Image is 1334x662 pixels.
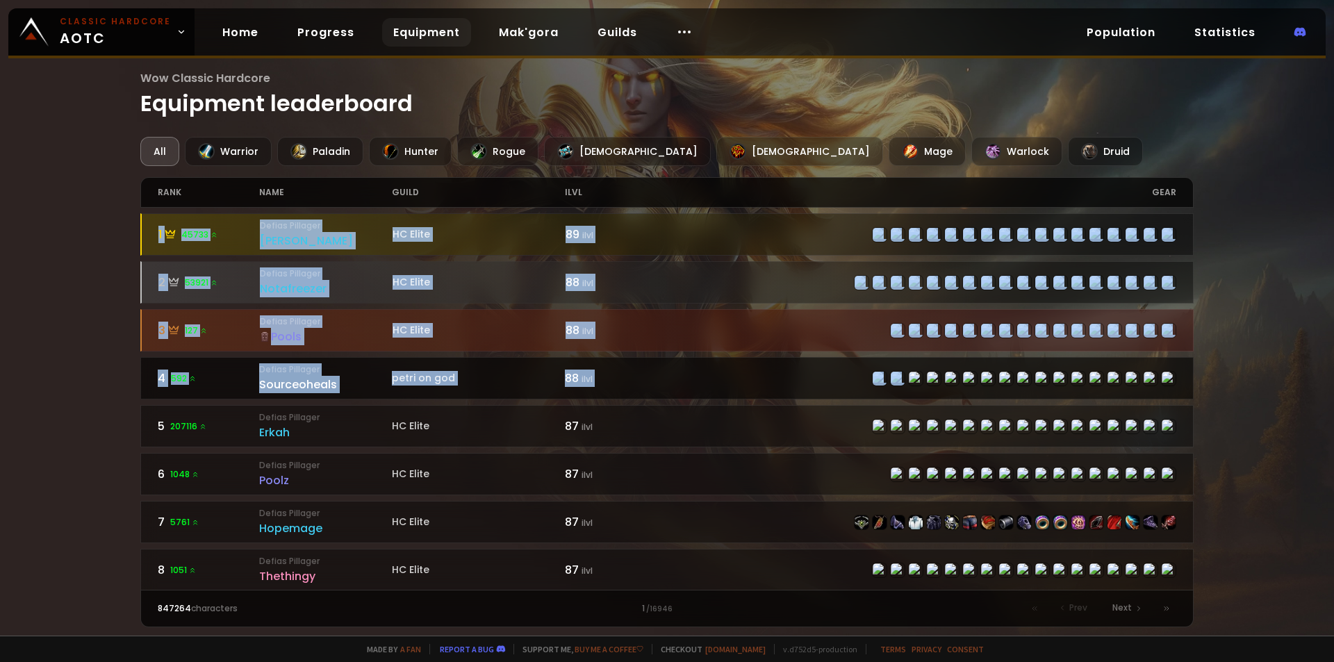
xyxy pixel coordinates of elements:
div: 87 [565,417,667,435]
div: ilvl [565,178,667,207]
div: Thethingy [259,568,392,585]
div: Rogue [457,137,538,166]
div: 87 [565,465,667,483]
div: characters [158,602,413,615]
a: [DOMAIN_NAME] [705,644,766,654]
small: ilvl [582,373,593,385]
img: item-22496 [927,515,941,529]
div: 88 [565,370,667,387]
small: ilvl [582,229,593,241]
div: Mage [889,137,966,166]
img: item-22731 [1107,515,1121,529]
div: 3 [158,322,261,339]
div: Druid [1068,137,1143,166]
small: Defias Pillager [259,363,392,376]
div: name [259,178,392,207]
span: Wow Classic Hardcore [140,69,1194,87]
span: Made by [359,644,421,654]
small: ilvl [582,325,593,337]
img: item-22730 [945,515,959,529]
a: Buy me a coffee [575,644,643,654]
small: ilvl [582,517,593,529]
img: item-22498 [855,515,868,529]
a: Statistics [1183,18,1267,47]
div: HC Elite [392,419,565,433]
div: HC Elite [393,227,566,242]
div: Warlock [971,137,1062,166]
div: HC Elite [392,563,565,577]
a: 3127 Defias PillagerPoolsHC Elite88 ilvlitem-22506item-22943item-22507item-22504item-22510item-22... [140,309,1194,351]
img: item-22497 [963,515,977,529]
div: 89 [566,226,668,243]
span: Next [1112,602,1132,614]
div: 87 [565,513,667,531]
div: HC Elite [393,275,566,290]
img: item-22807 [1126,515,1139,529]
div: 2 [158,274,261,291]
div: 8 [158,561,260,579]
div: 1 [158,226,261,243]
div: Poolz [259,472,392,489]
img: item-22820 [1162,515,1176,529]
div: 6 [158,465,260,483]
img: item-22500 [981,515,995,529]
a: Home [211,18,270,47]
div: Hopemage [259,520,392,537]
img: item-6795 [909,515,923,529]
a: Report a bug [440,644,494,654]
span: 847264 [158,602,191,614]
span: Prev [1069,602,1087,614]
div: All [140,137,179,166]
a: 145733 Defias Pillager[PERSON_NAME]HC Elite89 ilvlitem-22498item-23057item-22499item-4335item-224... [140,213,1194,256]
small: Defias Pillager [260,267,393,280]
img: item-22499 [891,515,905,529]
span: Support me, [513,644,643,654]
div: Paladin [277,137,363,166]
div: Warrior [185,137,272,166]
a: 81051 Defias PillagerThethingyHC Elite87 ilvlitem-22428item-21712item-22429item-22425item-21582it... [140,549,1194,591]
span: 1048 [170,468,199,481]
span: 592 [171,372,197,385]
div: Erkah [259,424,392,441]
small: Defias Pillager [260,220,393,232]
span: 207116 [170,420,207,433]
span: 127 [185,324,208,337]
div: gear [667,178,1176,207]
div: HC Elite [392,515,565,529]
a: Consent [947,644,984,654]
div: [PERSON_NAME] [260,232,393,249]
small: / 16946 [646,604,673,615]
span: 1051 [170,564,197,577]
a: 5207116 Defias PillagerErkahHC Elite87 ilvlitem-22498item-23057item-22983item-17723item-22496item... [140,405,1194,447]
a: Guilds [586,18,648,47]
a: Population [1076,18,1167,47]
img: item-23021 [999,515,1013,529]
div: HC Elite [392,467,565,481]
small: Defias Pillager [260,315,393,328]
img: item-23001 [1071,515,1085,529]
a: Mak'gora [488,18,570,47]
div: 87 [565,561,667,579]
div: 4 [158,370,260,387]
small: Defias Pillager [259,507,392,520]
span: 53921 [185,276,218,289]
a: a fan [400,644,421,654]
div: 88 [566,322,668,339]
img: item-23025 [1053,515,1067,529]
div: HC Elite [393,323,566,338]
img: item-21608 [873,515,887,529]
div: [DEMOGRAPHIC_DATA] [716,137,883,166]
img: item-23237 [1035,515,1049,529]
span: v. d752d5 - production [774,644,857,654]
a: 4592 Defias PillagerSourceohealspetri on god88 ilvlitem-22514item-21712item-22515item-4336item-22... [140,357,1194,399]
div: Pools [260,328,393,345]
img: item-22501 [1017,515,1031,529]
a: 61048 Defias PillagerPoolzHC Elite87 ilvlitem-22506item-22943item-22507item-22504item-22510item-2... [140,453,1194,495]
small: ilvl [582,277,593,289]
small: Defias Pillager [259,411,392,424]
small: Classic Hardcore [60,15,171,28]
div: 7 [158,513,260,531]
small: ilvl [582,565,593,577]
small: ilvl [582,421,593,433]
div: petri on god [392,371,565,386]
